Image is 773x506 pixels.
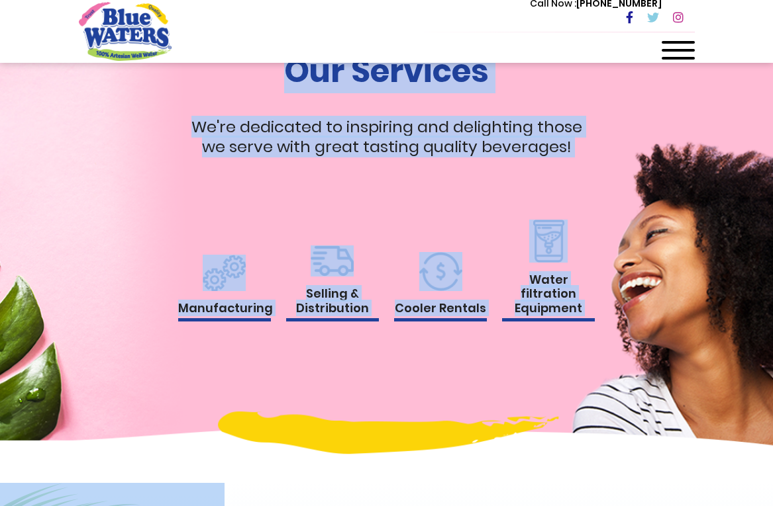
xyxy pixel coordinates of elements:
[286,286,379,321] h1: Selling & Distribution
[529,220,568,263] img: rental
[502,273,595,322] h1: Water filtration Equipment
[394,252,487,322] a: Cooler Rentals
[178,117,595,157] p: We're dedicated to inspiring and delighting those we serve with great tasting quality beverages!
[203,255,246,291] img: rental
[502,220,595,322] a: Water filtration Equipment
[178,52,595,91] h1: Our Services
[178,255,271,322] a: Manufacturing
[178,301,271,322] h1: Manufacturing
[79,2,172,60] a: store logo
[311,245,354,276] img: rental
[394,301,487,322] h1: Cooler Rentals
[419,252,462,291] img: rental
[286,245,379,321] a: Selling & Distribution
